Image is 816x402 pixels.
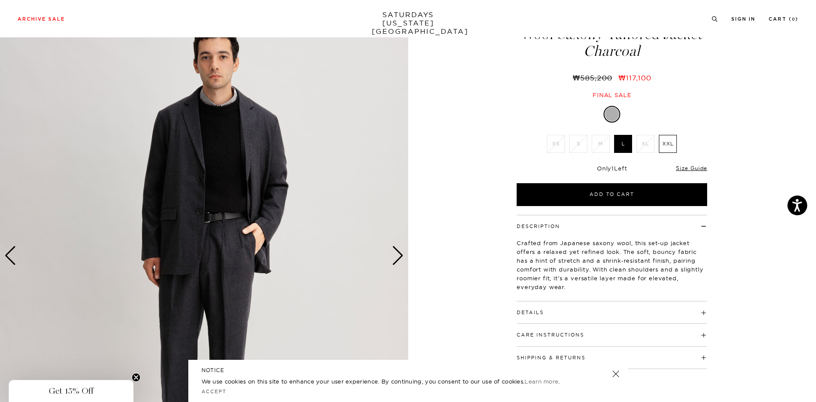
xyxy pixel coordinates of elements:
a: Learn more [525,378,558,385]
button: Care Instructions [517,333,584,337]
p: Crafted from Japanese saxony wool, this set-up jacket offers a relaxed yet refined look. The soft... [517,239,707,291]
span: ₩117,100 [618,73,651,82]
label: XXL [659,135,677,153]
button: Close teaser [132,373,140,382]
span: Charcoal [515,44,708,58]
a: Cart (0) [769,17,798,22]
div: Only Left [517,165,707,172]
a: Size Guide [676,165,707,171]
div: Final sale [515,91,708,99]
a: Sign In [731,17,755,22]
a: Archive Sale [18,17,65,22]
div: Get 15% OffClose teaser [9,380,133,402]
small: 0 [792,18,795,22]
p: We use cookies on this site to enhance your user experience. By continuing, you consent to our us... [201,377,584,386]
button: Details [517,310,544,315]
h5: NOTICE [201,366,615,374]
a: Accept [201,388,227,395]
button: Shipping & Returns [517,355,586,360]
a: SATURDAYS[US_STATE][GEOGRAPHIC_DATA] [372,11,444,36]
span: 1 [611,165,614,172]
div: Next slide [392,246,404,265]
span: Get 15% Off [49,386,93,396]
h1: Wool Saxony Tailored Jacket [515,27,708,58]
label: L [614,135,632,153]
del: ₩585,200 [573,73,616,82]
button: Add to Cart [517,183,707,206]
button: Description [517,224,560,229]
div: Previous slide [4,246,16,265]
